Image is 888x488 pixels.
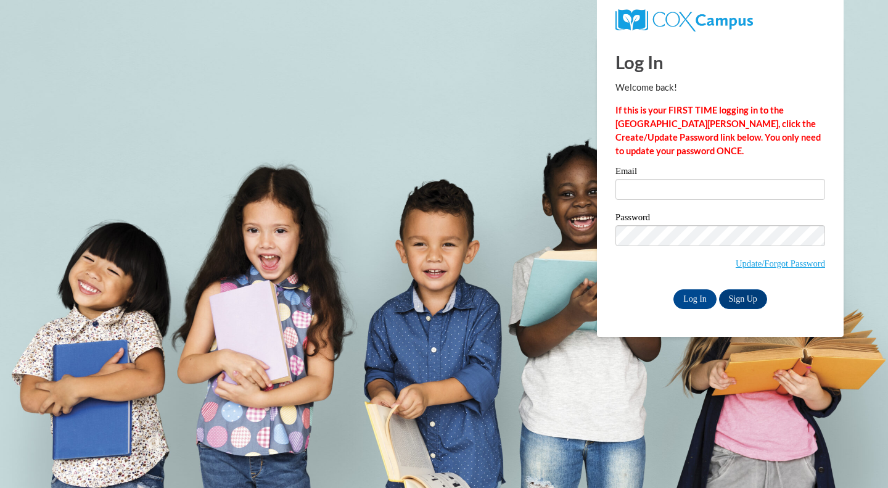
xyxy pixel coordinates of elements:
[615,49,825,75] h1: Log In
[615,81,825,94] p: Welcome back!
[719,289,767,309] a: Sign Up
[615,167,825,179] label: Email
[615,213,825,225] label: Password
[615,9,753,31] img: COX Campus
[736,258,825,268] a: Update/Forgot Password
[673,289,717,309] input: Log In
[615,105,821,156] strong: If this is your FIRST TIME logging in to the [GEOGRAPHIC_DATA][PERSON_NAME], click the Create/Upd...
[615,14,753,25] a: COX Campus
